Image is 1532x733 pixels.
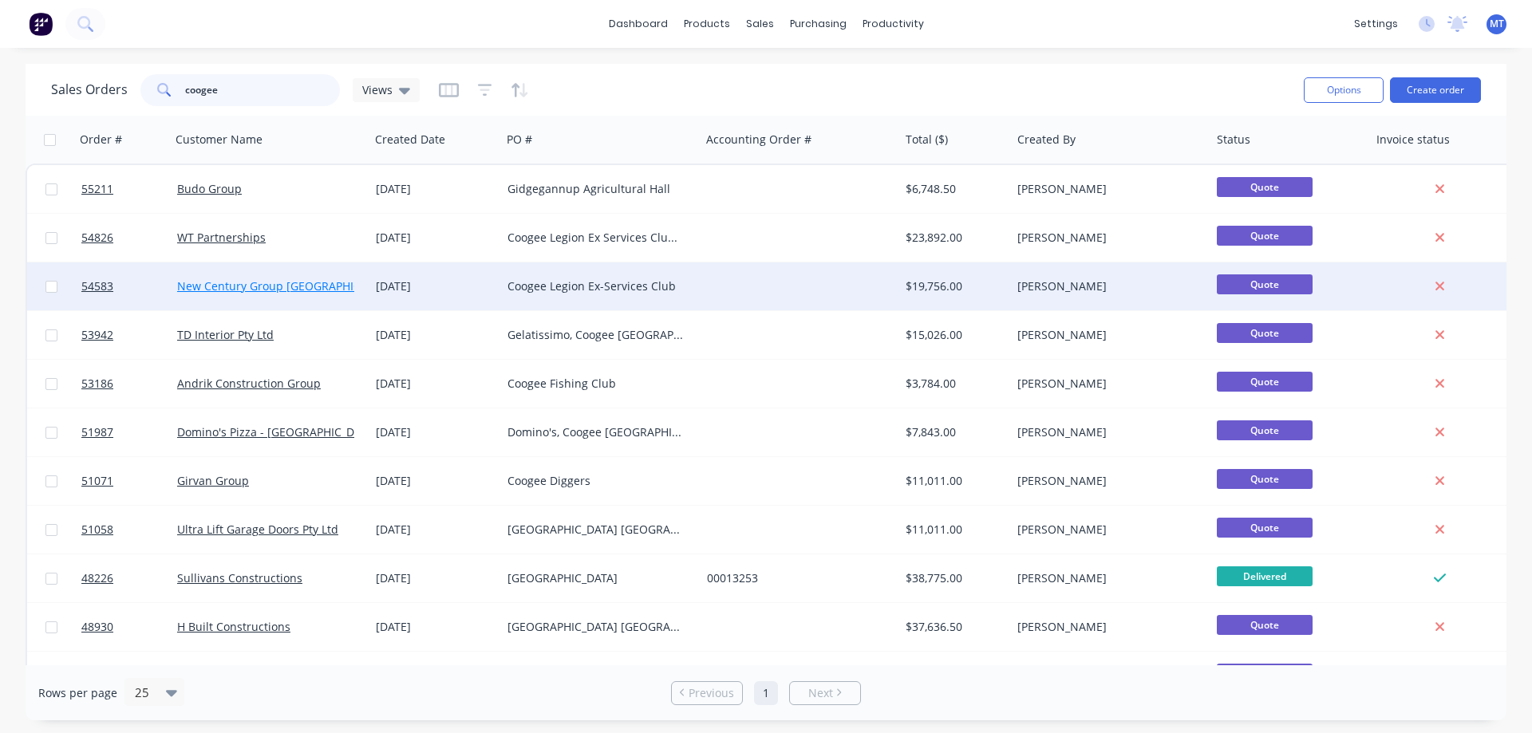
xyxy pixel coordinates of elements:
[1017,424,1194,440] div: [PERSON_NAME]
[906,473,1000,489] div: $11,011.00
[81,603,177,651] a: 48930
[81,652,177,700] a: 48225
[376,181,495,197] div: [DATE]
[1017,181,1194,197] div: [PERSON_NAME]
[1017,522,1194,538] div: [PERSON_NAME]
[507,278,685,294] div: Coogee Legion Ex-Services Club
[1304,77,1384,103] button: Options
[177,619,290,634] a: H Built Constructions
[689,685,734,701] span: Previous
[906,522,1000,538] div: $11,011.00
[81,360,177,408] a: 53186
[906,278,1000,294] div: $19,756.00
[81,165,177,213] a: 55211
[707,570,758,585] a: 00013253
[906,181,1000,197] div: $6,748.50
[906,230,1000,246] div: $23,892.00
[507,473,685,489] div: Coogee Diggers
[177,376,321,391] a: Andrik Construction Group
[177,424,491,439] a: Domino's Pizza - [GEOGRAPHIC_DATA] [GEOGRAPHIC_DATA]
[177,473,249,488] a: Girvan Group
[1017,278,1194,294] div: [PERSON_NAME]
[1390,77,1481,103] button: Create order
[376,522,495,538] div: [DATE]
[855,12,932,36] div: productivity
[1346,12,1406,36] div: settings
[507,570,685,586] div: [GEOGRAPHIC_DATA]
[81,262,177,310] a: 54583
[1217,566,1313,586] span: Delivered
[1017,570,1194,586] div: [PERSON_NAME]
[1017,230,1194,246] div: [PERSON_NAME]
[1217,226,1313,246] span: Quote
[29,12,53,36] img: Factory
[177,522,338,537] a: Ultra Lift Garage Doors Pty Ltd
[601,12,676,36] a: dashboard
[376,424,495,440] div: [DATE]
[1217,615,1313,635] span: Quote
[81,457,177,505] a: 51071
[51,82,128,97] h1: Sales Orders
[665,681,867,705] ul: Pagination
[1017,132,1076,148] div: Created By
[81,230,113,246] span: 54826
[376,278,495,294] div: [DATE]
[1217,132,1250,148] div: Status
[906,376,1000,392] div: $3,784.00
[507,230,685,246] div: Coogee Legion Ex Services Club, [GEOGRAPHIC_DATA]
[81,376,113,392] span: 53186
[81,522,113,538] span: 51058
[906,619,1000,635] div: $37,636.50
[906,424,1000,440] div: $7,843.00
[507,619,685,635] div: [GEOGRAPHIC_DATA] [GEOGRAPHIC_DATA]
[754,681,778,705] a: Page 1 is your current page
[81,424,113,440] span: 51987
[376,230,495,246] div: [DATE]
[177,570,302,585] a: Sullivans Constructions
[80,132,122,148] div: Order #
[1217,469,1313,489] span: Quote
[81,554,177,602] a: 48226
[185,74,341,106] input: Search...
[81,506,177,554] a: 51058
[81,278,113,294] span: 54583
[1017,473,1194,489] div: [PERSON_NAME]
[81,181,113,197] span: 55211
[81,408,177,456] a: 51987
[81,473,113,489] span: 51071
[81,619,113,635] span: 48930
[906,570,1000,586] div: $38,775.00
[81,311,177,359] a: 53942
[790,685,860,701] a: Next page
[676,12,738,36] div: products
[507,132,532,148] div: PO #
[177,181,242,196] a: Budo Group
[808,685,833,701] span: Next
[375,132,445,148] div: Created Date
[672,685,742,701] a: Previous page
[1217,177,1313,197] span: Quote
[906,132,948,148] div: Total ($)
[507,424,685,440] div: Domino's, Coogee [GEOGRAPHIC_DATA]
[176,132,263,148] div: Customer Name
[507,327,685,343] div: Gelatissimo, Coogee [GEOGRAPHIC_DATA]
[706,132,811,148] div: Accounting Order #
[1490,17,1504,31] span: MT
[81,327,113,343] span: 53942
[177,327,274,342] a: TD Interior Pty Ltd
[738,12,782,36] div: sales
[376,376,495,392] div: [DATE]
[1217,518,1313,538] span: Quote
[177,230,266,245] a: WT Partnerships
[1017,619,1194,635] div: [PERSON_NAME]
[906,327,1000,343] div: $15,026.00
[362,81,393,98] span: Views
[81,214,177,262] a: 54826
[507,181,685,197] div: Gidgegannup Agricultural Hall
[38,685,117,701] span: Rows per page
[1217,323,1313,343] span: Quote
[177,278,397,294] a: New Century Group [GEOGRAPHIC_DATA]
[376,327,495,343] div: [DATE]
[376,473,495,489] div: [DATE]
[1217,372,1313,392] span: Quote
